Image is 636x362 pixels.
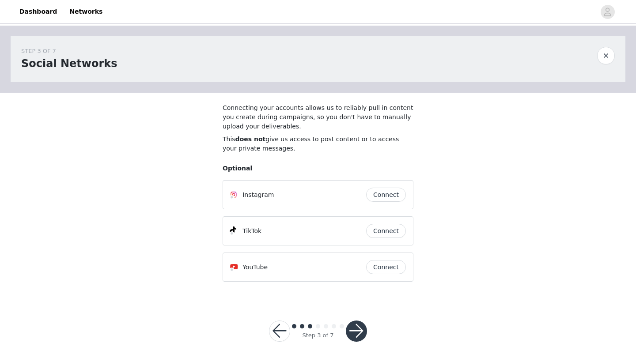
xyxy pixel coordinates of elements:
div: STEP 3 OF 7 [21,47,117,56]
div: avatar [603,5,612,19]
button: Connect [366,188,406,202]
p: Connecting your accounts allows us to reliably pull in content you create during campaigns, so yo... [223,103,413,131]
a: Dashboard [14,2,62,22]
p: This give us access to post content or to access your private messages. [223,135,413,153]
p: TikTok [242,226,261,236]
p: Instagram [242,190,274,200]
img: Instagram Icon [230,191,237,198]
p: YouTube [242,263,268,272]
button: Connect [366,224,406,238]
a: Networks [64,2,108,22]
div: Step 3 of 7 [302,331,333,340]
button: Connect [366,260,406,274]
b: does not [235,136,266,143]
h1: Social Networks [21,56,117,72]
span: Optional [223,165,252,172]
